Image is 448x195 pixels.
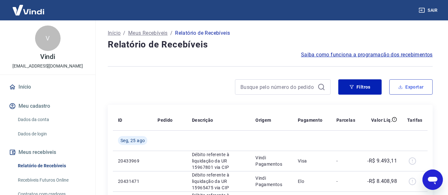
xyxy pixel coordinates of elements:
p: -R$ 8.408,98 [367,177,397,185]
p: Descrição [192,117,213,123]
p: / [123,29,125,37]
p: 20431471 [118,178,147,184]
p: Débito referente à liquidação da UR 15965475 via CIP [192,172,245,191]
p: Elo [298,178,326,184]
p: Parcelas [336,117,355,123]
p: - [336,178,355,184]
p: -R$ 9.493,11 [367,157,397,165]
button: Sair [417,4,440,16]
p: Vindi Pagamentos [255,175,288,188]
iframe: Botão para abrir a janela de mensagens [422,170,443,190]
p: [EMAIL_ADDRESS][DOMAIN_NAME] [12,63,83,69]
p: Valor Líq. [371,117,392,123]
a: Recebíveis Futuros Online [15,174,88,187]
a: Meus Recebíveis [128,29,168,37]
span: Seg, 25 ago [121,137,145,144]
p: Vindi [40,54,55,60]
button: Exportar [389,79,433,95]
p: Origem [255,117,271,123]
p: Pagamento [298,117,323,123]
img: Vindi [8,0,49,20]
p: Visa [298,158,326,164]
a: Relatório de Recebíveis [15,159,88,172]
p: Relatório de Recebíveis [175,29,230,37]
p: Tarifas [407,117,422,123]
p: 20433969 [118,158,147,164]
p: / [170,29,173,37]
p: - [336,158,355,164]
a: Início [8,80,88,94]
a: Dados da conta [15,113,88,126]
a: Início [108,29,121,37]
h4: Relatório de Recebíveis [108,38,433,51]
p: Vindi Pagamentos [255,155,288,167]
button: Filtros [338,79,382,95]
p: Pedido [158,117,173,123]
a: Dados de login [15,127,88,141]
div: V [35,25,61,51]
button: Meu cadastro [8,99,88,113]
p: Débito referente à liquidação da UR 15967801 via CIP [192,151,245,170]
a: Saiba como funciona a programação dos recebimentos [301,51,433,59]
button: Meus recebíveis [8,145,88,159]
input: Busque pelo número do pedido [240,82,315,92]
p: ID [118,117,122,123]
